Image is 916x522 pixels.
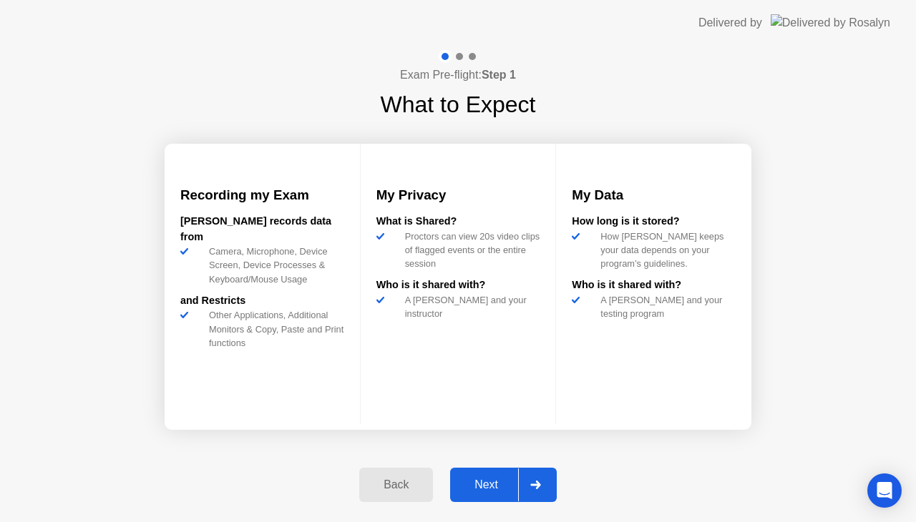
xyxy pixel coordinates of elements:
div: A [PERSON_NAME] and your testing program [595,293,736,320]
div: Who is it shared with? [376,277,540,293]
div: Next [454,478,518,491]
h3: My Data [572,185,736,205]
h4: Exam Pre-flight: [400,67,516,84]
div: Camera, Microphone, Device Screen, Device Processes & Keyboard/Mouse Usage [203,245,344,286]
h1: What to Expect [381,87,536,122]
div: How [PERSON_NAME] keeps your data depends on your program’s guidelines. [595,230,736,271]
div: Delivered by [698,14,762,31]
div: Other Applications, Additional Monitors & Copy, Paste and Print functions [203,308,344,350]
div: Who is it shared with? [572,277,736,293]
div: [PERSON_NAME] records data from [180,214,344,245]
b: Step 1 [482,69,516,81]
div: Open Intercom Messenger [867,473,902,508]
div: and Restricts [180,293,344,309]
div: Back [364,478,429,491]
h3: Recording my Exam [180,185,344,205]
div: A [PERSON_NAME] and your instructor [399,293,540,320]
h3: My Privacy [376,185,540,205]
button: Next [450,468,557,502]
button: Back [359,468,433,502]
div: What is Shared? [376,214,540,230]
div: Proctors can view 20s video clips of flagged events or the entire session [399,230,540,271]
img: Delivered by Rosalyn [771,14,890,31]
div: How long is it stored? [572,214,736,230]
